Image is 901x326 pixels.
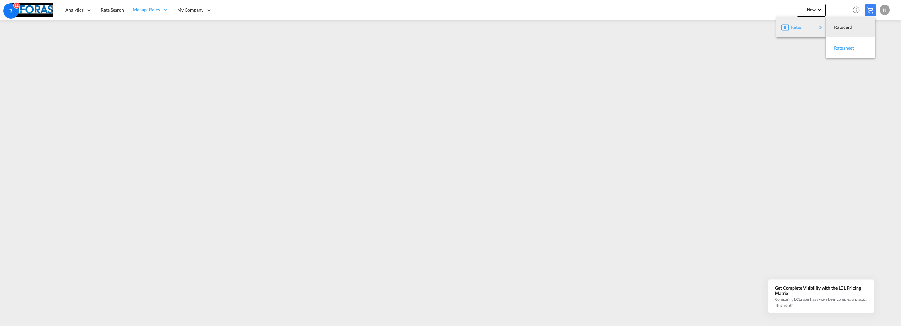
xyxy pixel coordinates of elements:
md-icon: icon-chevron-right [817,24,824,31]
span: Rates [791,21,799,34]
span: Ratesheet [834,42,841,54]
span: Ratecard [834,21,841,34]
div: Ratesheet [831,40,870,56]
div: Ratecard [831,19,870,35]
